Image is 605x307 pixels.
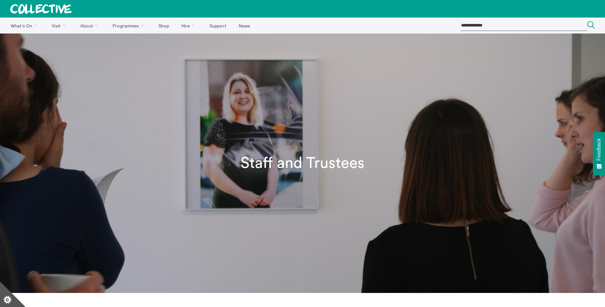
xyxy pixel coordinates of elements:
a: Visit [46,18,74,34]
a: Programmes [107,18,152,34]
a: Shop [153,18,174,34]
span: Feedback [596,138,602,161]
a: News [233,18,255,34]
a: Support [204,18,232,34]
button: Feedback - Show survey [593,132,605,175]
a: About [75,18,106,34]
a: What's On [5,18,45,34]
a: Hire [176,18,203,34]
